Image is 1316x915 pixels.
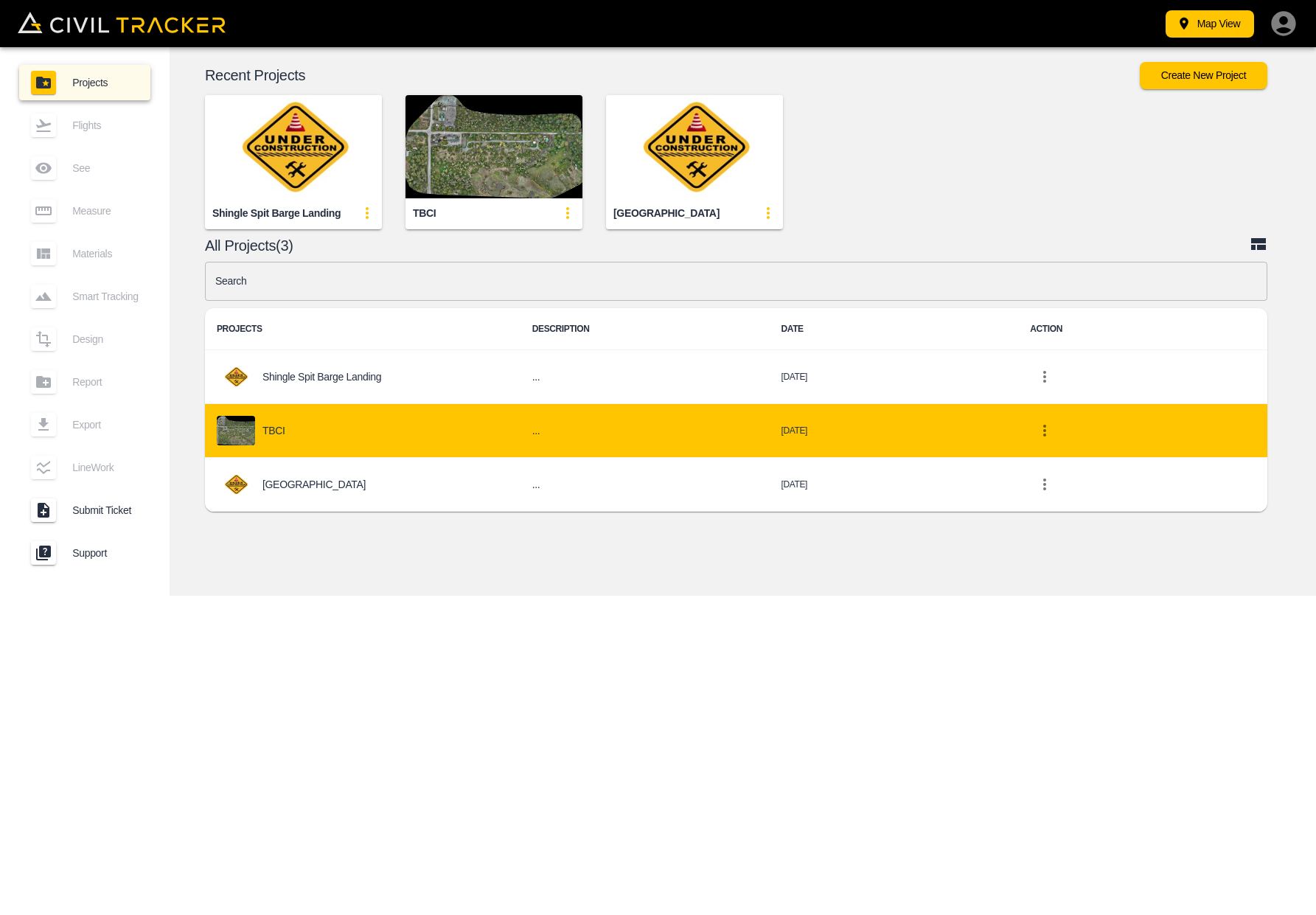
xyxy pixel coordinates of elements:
th: ACTION [1018,308,1267,350]
span: Submit Ticket [72,504,139,516]
a: Projects [19,65,150,100]
p: [GEOGRAPHIC_DATA] [262,479,366,490]
p: TBCI [262,425,285,436]
p: All Projects(3) [205,240,1250,251]
div: Shingle Spit Barge Landing [212,206,341,220]
td: [DATE] [770,350,1019,404]
p: Shingle Spit Barge Landing [262,371,381,383]
p: Recent Projects [205,69,1140,81]
th: PROJECTS [205,308,521,350]
h6: ... [532,476,758,494]
img: Tribune Bay Campground [606,95,783,198]
td: [DATE] [770,458,1019,512]
div: [GEOGRAPHIC_DATA] [613,206,720,220]
td: [DATE] [770,404,1019,458]
button: update-card-details [553,198,582,228]
h6: ... [532,422,758,440]
button: update-card-details [352,198,382,228]
th: DATE [770,308,1019,350]
img: Shingle Spit Barge Landing [205,95,382,198]
th: DESCRIPTION [521,308,770,350]
img: TBCI [405,95,582,198]
button: Map View [1166,10,1254,38]
a: Support [19,535,150,571]
span: Projects [72,77,139,88]
h6: ... [532,368,758,386]
span: Support [72,547,139,559]
button: update-card-details [753,198,783,228]
button: Create New Project [1140,62,1267,89]
img: Civil Tracker [18,12,226,33]
div: TBCI [413,206,436,220]
table: project-list-table [205,308,1267,512]
img: project-image [217,362,255,392]
img: project-image [217,470,255,499]
a: Submit Ticket [19,493,150,528]
img: project-image [217,416,255,445]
